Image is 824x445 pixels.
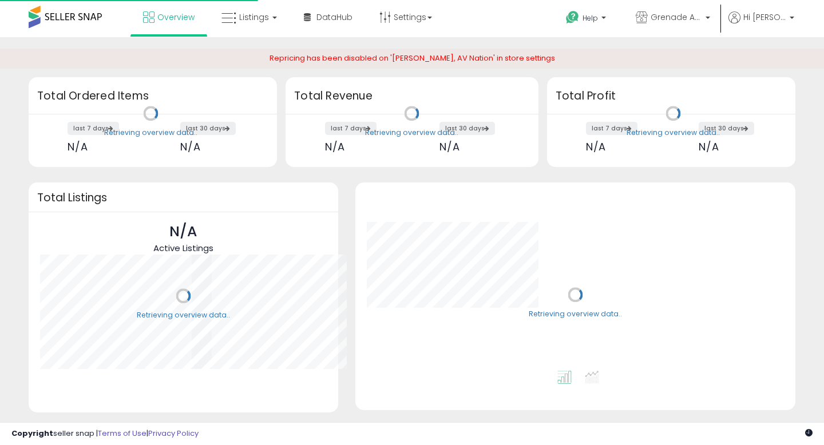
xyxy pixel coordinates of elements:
[651,11,702,23] span: Grenade Audio
[239,11,269,23] span: Listings
[104,128,197,138] div: Retrieving overview data..
[11,428,199,439] div: seller snap | |
[148,428,199,439] a: Privacy Policy
[137,310,230,320] div: Retrieving overview data..
[557,2,617,37] a: Help
[743,11,786,23] span: Hi [PERSON_NAME]
[529,309,622,319] div: Retrieving overview data..
[365,128,458,138] div: Retrieving overview data..
[157,11,195,23] span: Overview
[11,428,53,439] strong: Copyright
[627,128,720,138] div: Retrieving overview data..
[270,53,555,63] span: Repricing has been disabled on '[PERSON_NAME], AV Nation' in store settings
[728,11,794,37] a: Hi [PERSON_NAME]
[98,428,146,439] a: Terms of Use
[583,13,598,23] span: Help
[316,11,352,23] span: DataHub
[565,10,580,25] i: Get Help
